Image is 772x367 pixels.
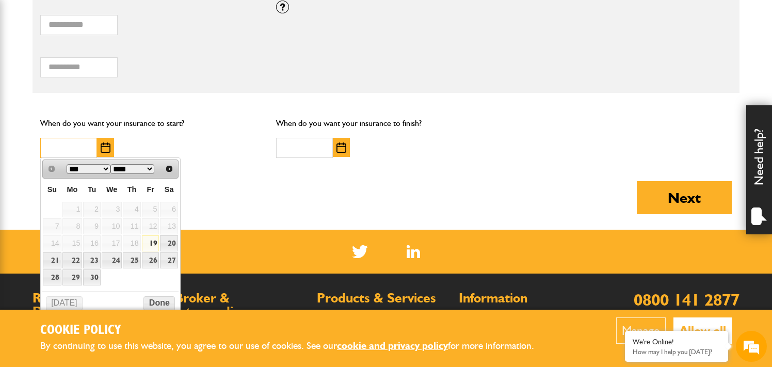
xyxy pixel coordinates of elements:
[40,338,551,354] p: By continuing to use this website, you agree to our use of cookies. See our for more information.
[143,296,175,311] button: Done
[127,185,137,194] span: Thursday
[317,292,448,305] h2: Products & Services
[160,252,178,268] a: 27
[174,292,306,318] h2: Broker & Intermediary
[88,185,96,194] span: Tuesday
[18,57,43,72] img: d_20077148190_company_1631870298795_20077148190
[459,292,590,305] h2: Information
[54,58,173,71] div: Chat with us now
[634,290,739,310] a: 0800 141 2877
[746,105,772,234] div: Need help?
[160,235,178,251] a: 20
[13,95,188,118] input: Enter your last name
[352,245,368,258] img: Twitter
[101,142,110,153] img: Choose date
[46,296,83,311] button: [DATE]
[673,317,732,344] button: Allow all
[140,288,187,301] em: Start Chat
[83,269,101,285] a: 30
[165,165,173,173] span: Next
[62,269,83,285] a: 29
[337,340,448,352] a: cookie and privacy policy
[165,185,174,194] span: Saturday
[62,252,83,268] a: 22
[102,252,122,268] a: 24
[83,252,101,268] a: 23
[67,185,78,194] span: Monday
[142,235,159,251] a: 19
[407,245,421,258] a: LinkedIn
[616,317,666,344] button: Manage
[13,187,188,279] textarea: Type your message and hit 'Enter'
[336,142,346,153] img: Choose date
[13,126,188,149] input: Enter your email address
[33,292,164,318] h2: Regulations & Documents
[633,348,720,356] p: How may I help you today?
[147,185,154,194] span: Friday
[123,252,140,268] a: 25
[47,185,57,194] span: Sunday
[40,323,551,339] h2: Cookie Policy
[106,185,117,194] span: Wednesday
[43,252,61,268] a: 21
[142,252,159,268] a: 26
[40,117,261,130] p: When do you want your insurance to start?
[169,5,194,30] div: Minimize live chat window
[162,161,177,176] a: Next
[637,181,732,214] button: Next
[276,117,496,130] p: When do you want your insurance to finish?
[633,338,720,346] div: We're Online!
[13,156,188,179] input: Enter your phone number
[407,245,421,258] img: Linked In
[43,269,61,285] a: 28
